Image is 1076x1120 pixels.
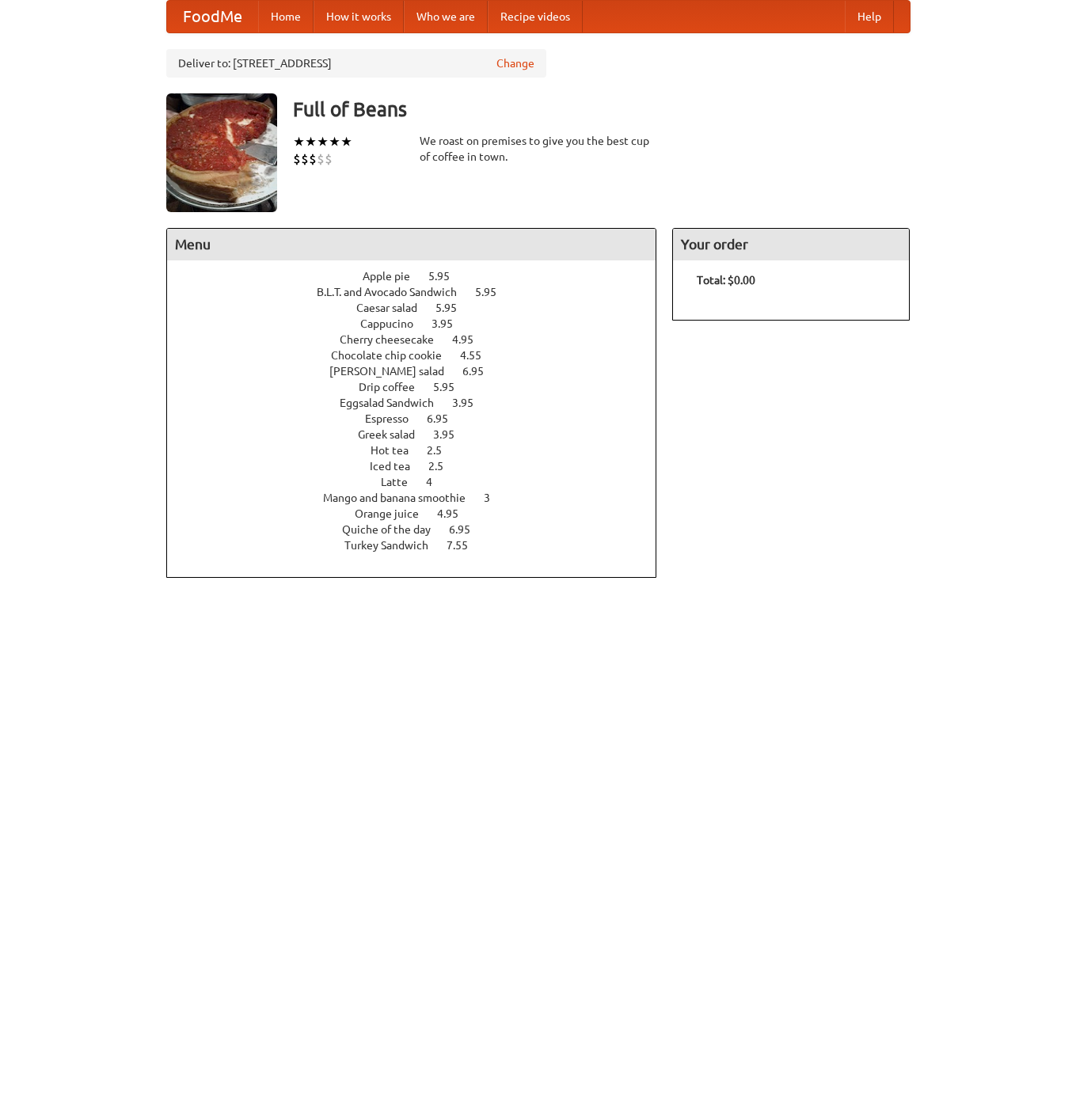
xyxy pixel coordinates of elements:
img: angular.jpg [166,93,277,212]
a: Cappucino 3.95 [360,317,482,330]
span: Orange juice [355,507,435,520]
span: 2.5 [427,444,458,457]
span: Cherry cheesecake [340,333,450,346]
span: Turkey Sandwich [344,539,444,552]
span: 5.95 [475,286,512,298]
span: 6.95 [427,412,464,425]
span: Hot tea [371,444,424,457]
li: $ [309,150,317,168]
li: ★ [293,133,305,150]
a: Iced tea 2.5 [370,460,473,473]
span: 5.95 [433,381,470,393]
a: Espresso 6.95 [365,412,477,425]
span: Caesar salad [356,302,433,314]
span: 3.95 [432,317,469,330]
h4: Menu [167,229,656,260]
span: 4.55 [460,349,497,362]
span: 3.95 [433,428,470,441]
li: $ [293,150,301,168]
a: Hot tea 2.5 [371,444,471,457]
a: Apple pie 5.95 [363,270,479,283]
span: 6.95 [462,365,500,378]
li: $ [317,150,325,168]
li: ★ [317,133,329,150]
a: Help [845,1,894,32]
span: Quiche of the day [342,523,447,536]
span: 7.55 [447,539,484,552]
span: 5.95 [435,302,473,314]
a: Recipe videos [488,1,583,32]
span: Latte [381,476,424,488]
a: Turkey Sandwich 7.55 [344,539,497,552]
li: ★ [329,133,340,150]
span: Iced tea [370,460,426,473]
h4: Your order [673,229,909,260]
span: 4.95 [452,333,489,346]
a: Chocolate chip cookie 4.55 [331,349,511,362]
span: Eggsalad Sandwich [340,397,450,409]
li: $ [325,150,333,168]
a: How it works [314,1,404,32]
span: 4.95 [437,507,474,520]
a: Change [496,55,534,71]
span: [PERSON_NAME] salad [329,365,460,378]
a: FoodMe [167,1,258,32]
a: Latte 4 [381,476,462,488]
span: B.L.T. and Avocado Sandwich [317,286,473,298]
span: Chocolate chip cookie [331,349,458,362]
span: 5.95 [428,270,466,283]
a: B.L.T. and Avocado Sandwich 5.95 [317,286,526,298]
li: ★ [340,133,352,150]
span: 3 [484,492,506,504]
a: Caesar salad 5.95 [356,302,486,314]
a: Drip coffee 5.95 [359,381,484,393]
b: Total: $0.00 [697,274,755,287]
a: Greek salad 3.95 [358,428,484,441]
h3: Full of Beans [293,93,911,125]
a: Cherry cheesecake 4.95 [340,333,503,346]
div: Deliver to: [STREET_ADDRESS] [166,49,546,78]
span: Apple pie [363,270,426,283]
a: Orange juice 4.95 [355,507,488,520]
span: Espresso [365,412,424,425]
a: Who we are [404,1,488,32]
li: $ [301,150,309,168]
span: Mango and banana smoothie [323,492,481,504]
div: We roast on premises to give you the best cup of coffee in town. [420,133,657,165]
a: Quiche of the day 6.95 [342,523,500,536]
span: 3.95 [452,397,489,409]
li: ★ [305,133,317,150]
a: Mango and banana smoothie 3 [323,492,519,504]
span: Drip coffee [359,381,431,393]
span: 4 [426,476,448,488]
span: 2.5 [428,460,459,473]
span: 6.95 [449,523,486,536]
a: Eggsalad Sandwich 3.95 [340,397,503,409]
span: Cappucino [360,317,429,330]
span: Greek salad [358,428,431,441]
a: [PERSON_NAME] salad 6.95 [329,365,513,378]
a: Home [258,1,314,32]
